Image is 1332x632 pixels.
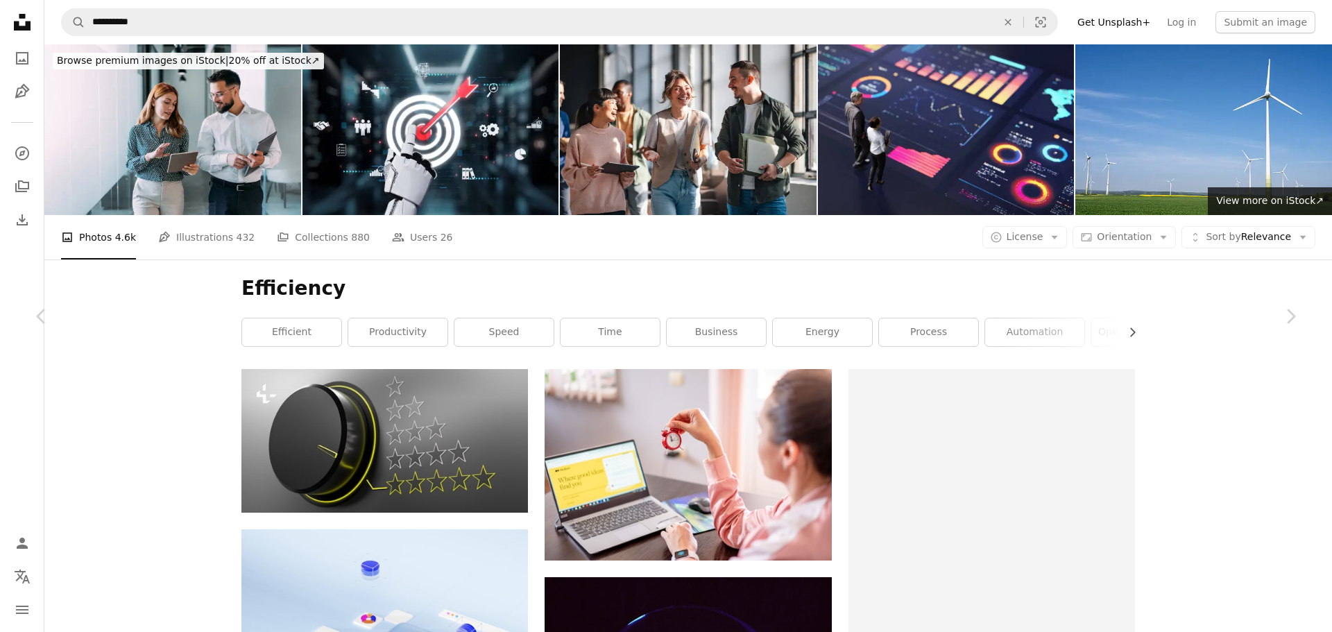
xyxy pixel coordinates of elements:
span: License [1007,231,1043,242]
span: View more on iStock ↗ [1216,195,1324,206]
button: Sort byRelevance [1181,226,1315,248]
button: Orientation [1073,226,1176,248]
h1: Efficiency [241,276,1135,301]
a: automation [985,318,1084,346]
a: Illustrations 432 [158,215,255,259]
span: 880 [351,230,370,245]
a: process [879,318,978,346]
a: Get Unsplash+ [1069,11,1159,33]
span: Orientation [1097,231,1152,242]
a: Next [1249,250,1332,383]
button: License [982,226,1068,248]
a: Users 26 [392,215,453,259]
span: 26 [441,230,453,245]
a: Collections [8,173,36,200]
a: Explore [8,139,36,167]
a: a woman sitting at a desk with a laptop computer [545,459,831,471]
img: Modern Wind Turbines With Green Fields Seen In Germany [1075,44,1332,215]
a: Illustrations [8,78,36,105]
a: a computer screen with a cloud shaped object on top of it [241,616,528,629]
span: 20% off at iStock ↗ [57,55,320,66]
a: Log in [1159,11,1204,33]
a: Log in / Sign up [8,529,36,557]
img: 5 stars, High rating concept. Knob in black color for rotary switch and yellow scale on grey back... [241,369,528,513]
a: efficient [242,318,341,346]
button: scroll list to the right [1120,318,1135,346]
span: Relevance [1206,230,1291,244]
button: Clear [993,9,1023,35]
a: operational efficiency [1091,318,1190,346]
img: Business Team Analyzing Interactive Digital Dashboards with Data Visualizations [818,44,1075,215]
img: Young Professionals Engaged in a Lively Discussion at a Co-Working Space [560,44,817,215]
img: Futuristic robotic hand targeting business goals with digital analytics and technology symbols in... [302,44,559,215]
form: Find visuals sitewide [61,8,1058,36]
span: Sort by [1206,231,1240,242]
a: Download History [8,206,36,234]
button: Menu [8,596,36,624]
button: Search Unsplash [62,9,85,35]
a: productivity [348,318,447,346]
span: Browse premium images on iStock | [57,55,228,66]
a: time [561,318,660,346]
button: Visual search [1024,9,1057,35]
a: business [667,318,766,346]
a: 5 stars, High rating concept. Knob in black color for rotary switch and yellow scale on grey back... [241,434,528,447]
img: Making decision on the move [44,44,301,215]
img: a woman sitting at a desk with a laptop computer [545,369,831,560]
button: Submit an image [1215,11,1315,33]
button: Language [8,563,36,590]
a: View more on iStock↗ [1208,187,1332,215]
a: Collections 880 [277,215,370,259]
span: 432 [237,230,255,245]
a: Browse premium images on iStock|20% off at iStock↗ [44,44,332,78]
a: energy [773,318,872,346]
a: Photos [8,44,36,72]
a: speed [454,318,554,346]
